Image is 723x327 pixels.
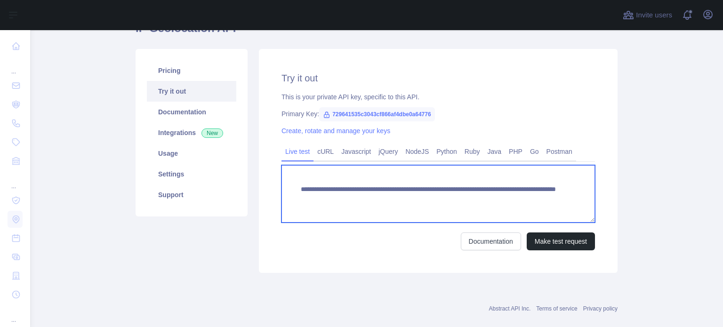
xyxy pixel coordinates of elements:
a: Javascript [337,144,375,159]
a: Integrations New [147,122,236,143]
div: ... [8,171,23,190]
a: Support [147,184,236,205]
a: Usage [147,143,236,164]
h2: Try it out [281,72,595,85]
span: Invite users [636,10,672,21]
a: Pricing [147,60,236,81]
a: Documentation [461,232,521,250]
a: Try it out [147,81,236,102]
div: ... [8,56,23,75]
button: Make test request [527,232,595,250]
a: Abstract API Inc. [489,305,531,312]
span: 729641535c3043cf866af4dbe0a64776 [319,107,435,121]
a: Terms of service [536,305,577,312]
a: Python [433,144,461,159]
div: ... [8,305,23,324]
button: Invite users [621,8,674,23]
a: NodeJS [402,144,433,159]
a: Live test [281,144,313,159]
a: Postman [543,144,576,159]
a: Create, rotate and manage your keys [281,127,390,135]
a: Privacy policy [583,305,618,312]
a: cURL [313,144,337,159]
div: This is your private API key, specific to this API. [281,92,595,102]
a: jQuery [375,144,402,159]
a: Documentation [147,102,236,122]
a: PHP [505,144,526,159]
a: Ruby [461,144,484,159]
div: Primary Key: [281,109,595,119]
a: Go [526,144,543,159]
a: Settings [147,164,236,184]
a: Java [484,144,506,159]
span: New [201,128,223,138]
h1: IP Geolocation API [136,21,618,43]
